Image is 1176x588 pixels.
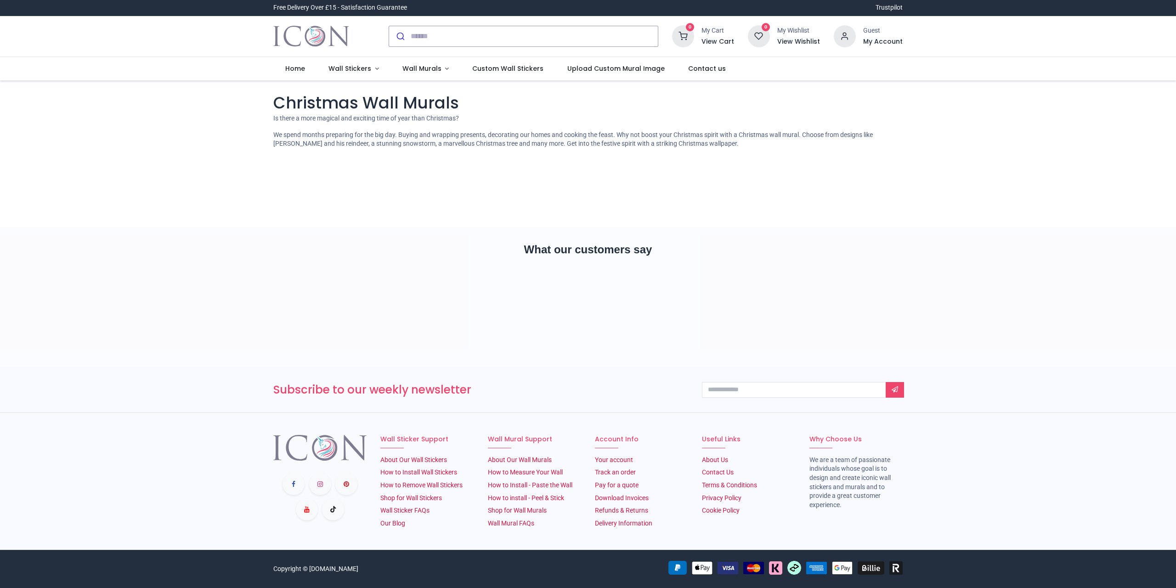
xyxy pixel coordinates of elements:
[567,64,665,73] span: Upload Custom Mural Image
[701,26,734,35] div: My Cart
[858,561,884,575] img: Billie
[273,242,903,257] h2: What our customers say
[748,32,770,39] a: 0
[595,507,648,514] a: Refunds & Returns
[702,507,740,514] a: Cookie Policy
[809,456,903,510] li: We are a team of passionate individuals whose goal is to design and create iconic wall stickers a...
[389,26,411,46] button: Submit
[686,23,695,32] sup: 0
[595,481,639,489] a: Pay for a quote
[380,519,405,527] a: Our Blog
[472,64,543,73] span: Custom Wall Stickers
[701,37,734,46] a: View Cart
[806,562,827,574] img: American Express
[595,435,688,444] h6: Account Info
[488,519,534,527] a: Wall Mural FAQs
[273,131,903,148] p: We spend months preparing for the big day. Buying and wrapping presents, decorating our homes and...
[702,481,757,489] a: Terms & Conditions
[328,64,371,73] span: Wall Stickers
[380,494,442,502] a: Shop for Wall Stickers
[809,435,903,444] h6: Why Choose Us
[702,468,734,476] a: Contact Us
[863,26,903,35] div: Guest
[777,26,820,35] div: My Wishlist
[488,435,581,444] h6: Wall Mural Support
[668,561,687,575] img: PayPal
[769,561,782,575] img: Klarna
[692,561,712,575] img: Apple Pay
[273,274,903,338] iframe: Customer reviews powered by Trustpilot
[595,519,652,527] a: Delivery Information
[718,562,738,574] img: VISA
[285,64,305,73] span: Home
[317,57,390,81] a: Wall Stickers
[787,561,801,575] img: Afterpay Clearpay
[273,3,407,12] div: Free Delivery Over £15 - Satisfaction Guarantee
[273,114,903,123] p: Is there a more magical and exciting time of year than Christmas?
[390,57,461,81] a: Wall Murals
[273,382,688,398] h3: Subscribe to our weekly newsletter
[273,23,349,49] img: Icon Wall Stickers
[273,91,903,114] h1: Christmas Wall Murals
[595,456,633,463] a: Your account
[743,562,764,574] img: MasterCard
[702,494,741,502] a: Privacy Policy
[889,561,903,575] img: Revolut Pay
[380,507,430,514] a: Wall Sticker FAQs
[380,481,463,489] a: How to Remove Wall Stickers
[488,456,552,463] a: About Our Wall Murals
[488,507,547,514] a: Shop for Wall Murals
[273,565,358,572] a: Copyright © [DOMAIN_NAME]
[488,481,572,489] a: How to Install - Paste the Wall
[672,32,694,39] a: 0
[380,468,457,476] a: How to Install Wall Stickers
[832,561,853,575] img: Google Pay
[273,23,349,49] a: Logo of Icon Wall Stickers
[402,64,441,73] span: Wall Murals
[380,435,474,444] h6: Wall Sticker Support
[762,23,770,32] sup: 0
[688,64,726,73] span: Contact us
[595,494,649,502] a: Download Invoices
[595,468,636,476] a: Track an order
[380,456,447,463] a: About Our Wall Stickers
[863,37,903,46] a: My Account
[876,3,903,12] a: Trustpilot
[488,468,563,476] a: How to Measure Your Wall
[702,456,728,463] a: About Us​
[488,494,564,502] a: How to install - Peel & Stick
[777,37,820,46] a: View Wishlist
[702,435,795,444] h6: Useful Links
